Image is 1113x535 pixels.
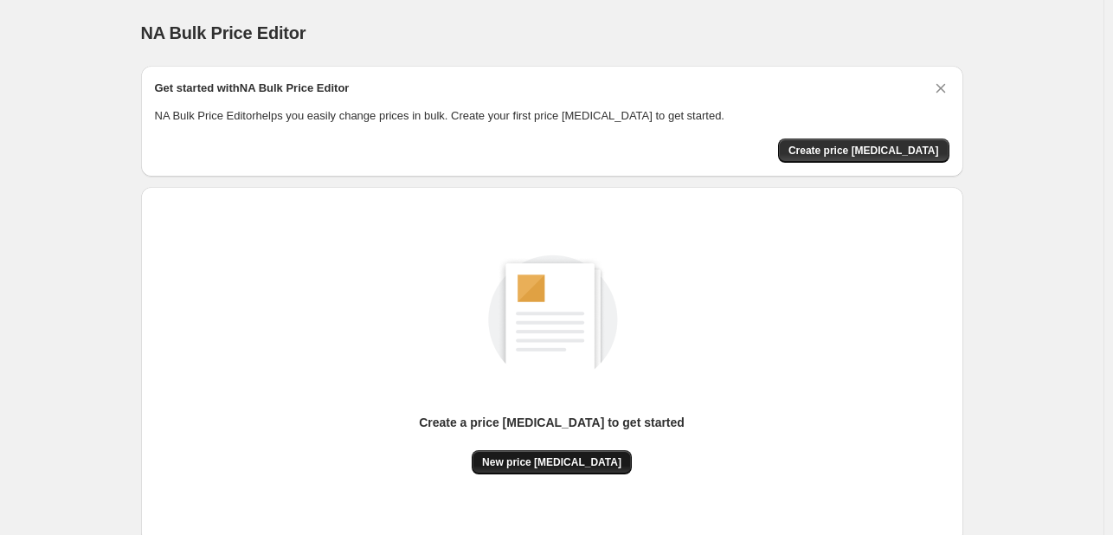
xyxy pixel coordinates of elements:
[778,139,949,163] button: Create price change job
[155,107,949,125] p: NA Bulk Price Editor helps you easily change prices in bulk. Create your first price [MEDICAL_DAT...
[419,414,685,431] p: Create a price [MEDICAL_DATA] to get started
[141,23,306,42] span: NA Bulk Price Editor
[482,455,621,469] span: New price [MEDICAL_DATA]
[472,450,632,474] button: New price [MEDICAL_DATA]
[155,80,350,97] h2: Get started with NA Bulk Price Editor
[788,144,939,158] span: Create price [MEDICAL_DATA]
[932,80,949,97] button: Dismiss card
